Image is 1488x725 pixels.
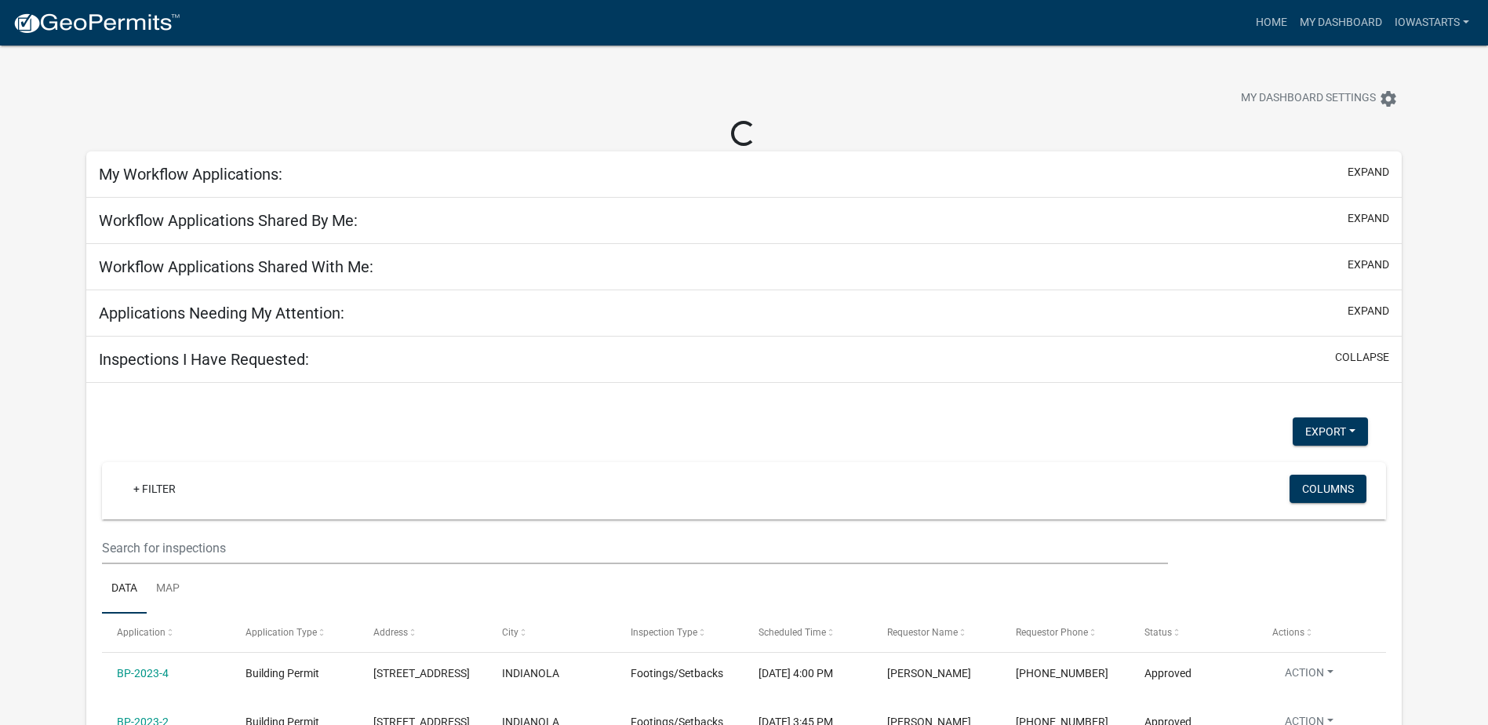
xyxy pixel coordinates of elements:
button: Columns [1290,475,1366,503]
a: + Filter [121,475,188,503]
datatable-header-cell: Application [102,614,231,651]
button: expand [1348,303,1389,319]
button: collapse [1335,349,1389,366]
button: Export [1293,417,1368,446]
span: Noah Pickard [887,667,971,679]
span: Actions [1272,627,1304,638]
h5: My Workflow Applications: [99,165,282,184]
datatable-header-cell: Address [358,614,487,651]
span: Approved [1144,667,1191,679]
datatable-header-cell: Application Type [231,614,359,651]
span: Requestor Name [887,627,958,638]
span: Application [117,627,166,638]
span: Scheduled Time [759,627,826,638]
span: Status [1144,627,1172,638]
span: INDIANOLA [502,667,559,679]
h5: Inspections I Have Requested: [99,350,309,369]
a: Data [102,564,147,614]
a: Home [1250,8,1293,38]
h5: Workflow Applications Shared By Me: [99,211,358,230]
span: Footings/Setbacks [631,667,723,679]
datatable-header-cell: City [487,614,616,651]
h5: Applications Needing My Attention: [99,304,344,322]
datatable-header-cell: Scheduled Time [744,614,872,651]
button: expand [1348,164,1389,180]
span: 2102 N 7TH ST [373,667,470,679]
a: BP-2023-4 [117,667,169,679]
button: Action [1272,665,1346,687]
button: My Dashboard Settingssettings [1228,83,1410,114]
span: Building Permit [246,667,319,679]
datatable-header-cell: Actions [1257,614,1386,651]
a: Map [147,564,189,614]
h5: Workflow Applications Shared With Me: [99,257,373,276]
span: 515-330-6381 [1016,667,1108,679]
button: expand [1348,210,1389,227]
span: 04/04/2023, 4:00 PM [759,667,833,679]
span: Application Type [246,627,317,638]
input: Search for inspections [102,532,1168,564]
span: City [502,627,518,638]
a: IowaStarts [1388,8,1475,38]
datatable-header-cell: Inspection Type [616,614,744,651]
a: My Dashboard [1293,8,1388,38]
span: Inspection Type [631,627,697,638]
datatable-header-cell: Status [1129,614,1257,651]
span: My Dashboard Settings [1241,89,1376,108]
datatable-header-cell: Requestor Name [872,614,1001,651]
span: Requestor Phone [1016,627,1088,638]
datatable-header-cell: Requestor Phone [1001,614,1130,651]
i: settings [1379,89,1398,108]
span: Address [373,627,408,638]
button: expand [1348,257,1389,273]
